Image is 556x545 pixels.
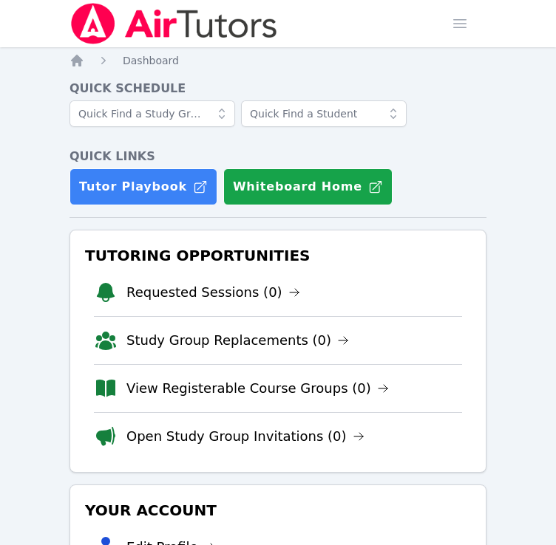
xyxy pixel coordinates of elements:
[82,242,474,269] h3: Tutoring Opportunities
[69,80,486,97] h4: Quick Schedule
[123,53,179,68] a: Dashboard
[69,100,235,127] input: Quick Find a Study Group
[126,378,389,399] a: View Registerable Course Groups (0)
[69,168,217,205] a: Tutor Playbook
[126,282,300,303] a: Requested Sessions (0)
[126,426,365,447] a: Open Study Group Invitations (0)
[241,100,407,127] input: Quick Find a Student
[69,148,486,165] h4: Quick Links
[82,497,474,524] h3: Your Account
[223,168,393,205] button: Whiteboard Home
[69,3,279,44] img: Air Tutors
[69,53,486,68] nav: Breadcrumb
[123,55,179,66] span: Dashboard
[126,330,349,351] a: Study Group Replacements (0)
